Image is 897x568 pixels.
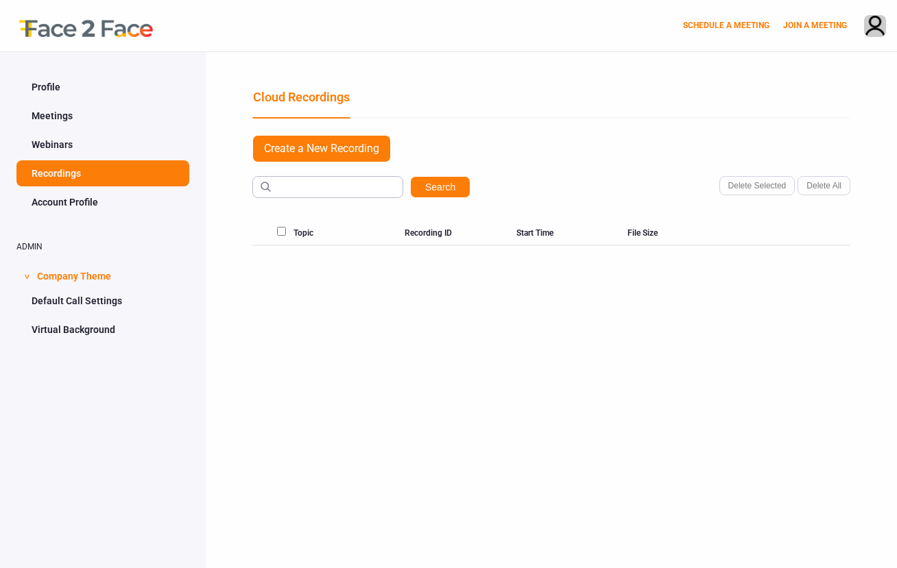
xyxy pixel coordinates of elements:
div: File Size [627,221,739,246]
a: Meetings [16,103,189,129]
span: > [20,274,34,279]
a: JOIN A MEETING [783,21,847,30]
a: Cloud Recordings [252,88,350,119]
button: Search [410,176,470,198]
div: Topic [294,221,405,246]
a: Profile [16,74,189,100]
a: Default Call Settings [16,288,189,314]
a: SCHEDULE A MEETING [683,21,769,30]
a: Recordings [16,160,189,186]
span: Company Theme [37,262,111,288]
img: avatar.710606db.png [865,16,885,38]
a: Virtual Background [16,317,189,343]
img: haGk5Ch+A0+liuDR3YSCAAAAAElFTkSuQmCC [261,182,271,192]
h2: ADMIN [16,243,189,251]
a: Webinars [16,132,189,158]
a: Account Profile [16,189,189,215]
div: Recording ID [405,221,516,246]
div: Start Time [516,221,627,246]
a: Create a New Recording [252,135,391,162]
